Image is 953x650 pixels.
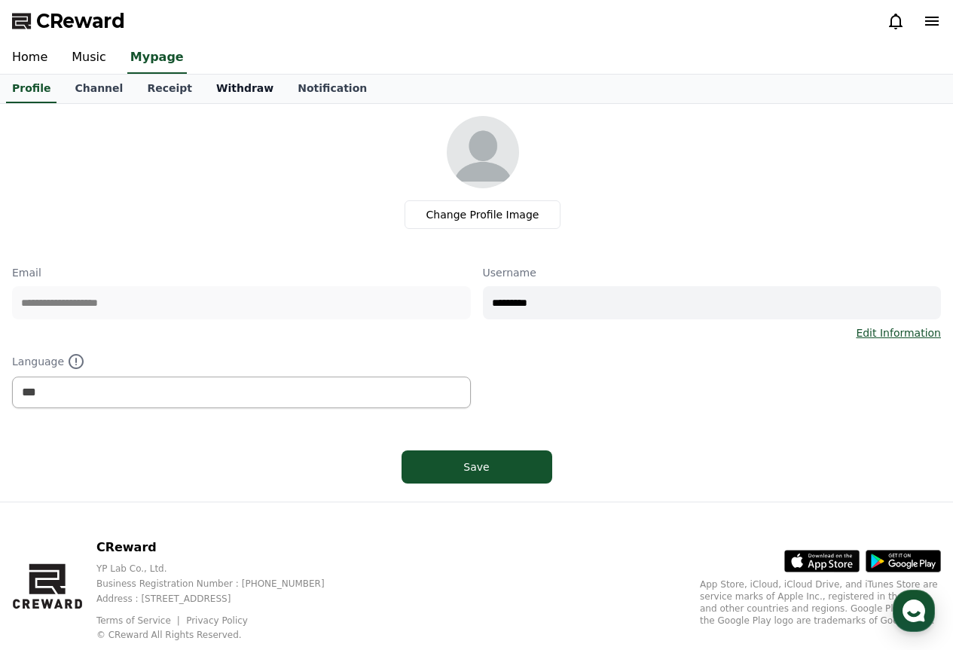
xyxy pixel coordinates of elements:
a: Privacy Policy [186,615,248,626]
p: App Store, iCloud, iCloud Drive, and iTunes Store are service marks of Apple Inc., registered in ... [700,578,941,627]
span: Home [38,500,65,512]
a: Profile [6,75,57,103]
a: Music [60,42,118,74]
p: CReward [96,539,349,557]
p: Language [12,352,471,371]
a: Terms of Service [96,615,182,626]
a: Edit Information [856,325,941,340]
p: Username [483,265,942,280]
p: Address : [STREET_ADDRESS] [96,593,349,605]
p: Email [12,265,471,280]
span: Settings [223,500,260,512]
a: Receipt [135,75,204,103]
span: CReward [36,9,125,33]
img: profile_image [447,116,519,188]
a: Settings [194,478,289,515]
a: CReward [12,9,125,33]
a: Messages [99,478,194,515]
a: Withdraw [204,75,286,103]
button: Save [402,450,552,484]
a: Notification [286,75,379,103]
p: Business Registration Number : [PHONE_NUMBER] [96,578,349,590]
a: Home [5,478,99,515]
label: Change Profile Image [405,200,561,229]
p: YP Lab Co., Ltd. [96,563,349,575]
a: Channel [63,75,135,103]
a: Mypage [127,42,187,74]
span: Messages [125,501,170,513]
p: © CReward All Rights Reserved. [96,629,349,641]
div: Save [432,459,522,475]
